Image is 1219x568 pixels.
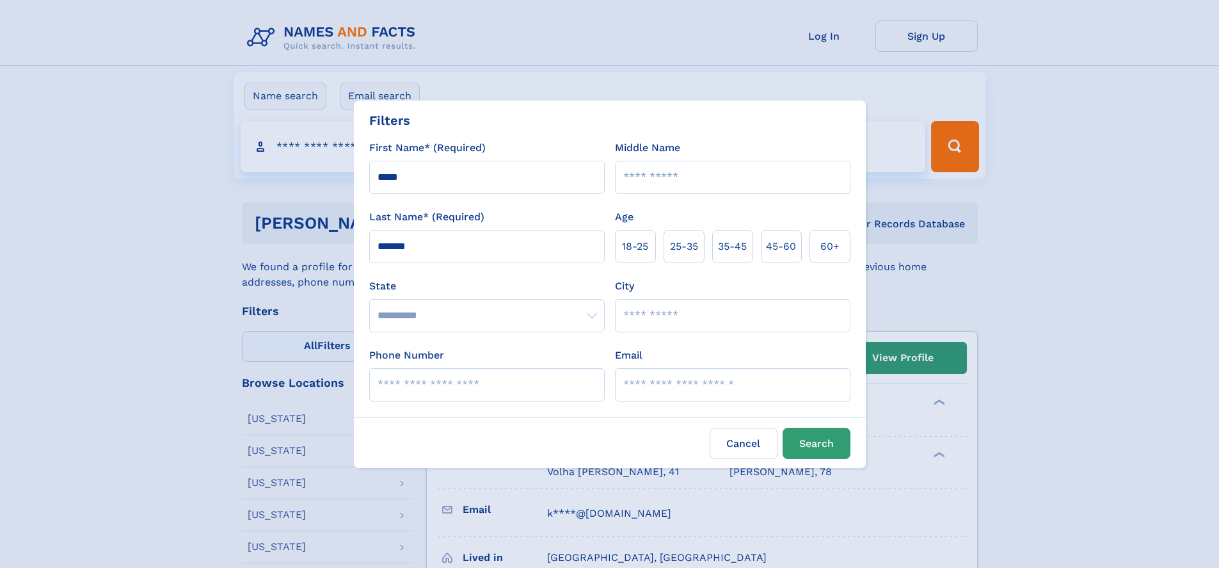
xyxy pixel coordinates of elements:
[369,348,444,363] label: Phone Number
[369,209,484,225] label: Last Name* (Required)
[615,209,633,225] label: Age
[766,239,796,254] span: 45‑60
[615,348,642,363] label: Email
[670,239,698,254] span: 25‑35
[369,140,486,156] label: First Name* (Required)
[369,111,410,130] div: Filters
[718,239,747,254] span: 35‑45
[783,428,850,459] button: Search
[622,239,648,254] span: 18‑25
[820,239,840,254] span: 60+
[615,140,680,156] label: Middle Name
[615,279,634,294] label: City
[369,279,605,294] label: State
[710,428,777,459] label: Cancel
